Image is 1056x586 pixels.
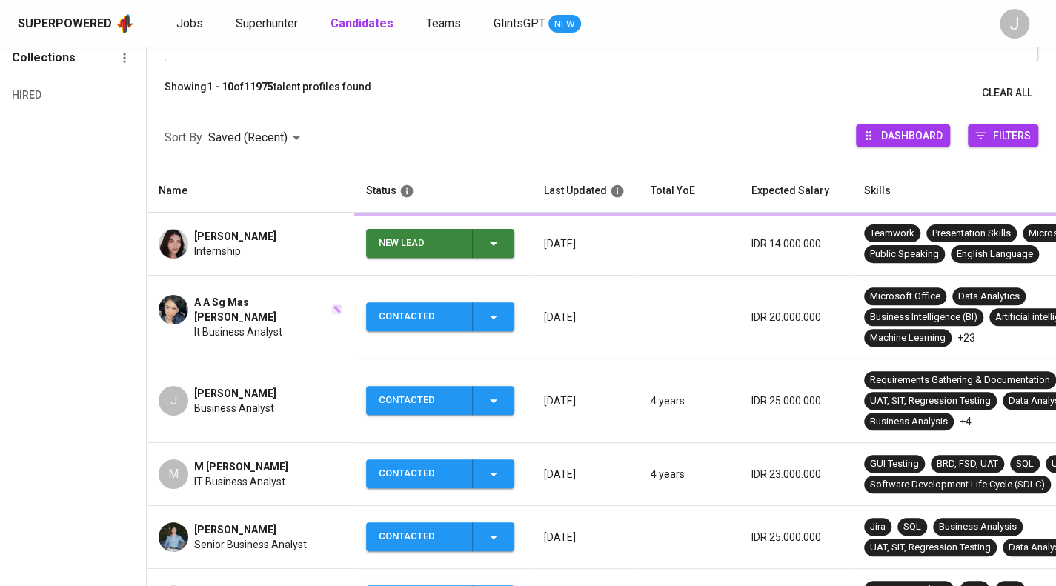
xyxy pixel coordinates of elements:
[379,229,460,258] div: New Lead
[18,16,112,33] div: Superpowered
[957,330,975,345] p: +23
[366,522,514,551] button: Contacted
[331,304,343,316] img: magic_wand.svg
[939,520,1017,534] div: Business Analysis
[870,373,1050,387] div: Requirements Gathering & Documentation
[194,537,307,552] span: Senior Business Analyst
[379,386,460,415] div: Contacted
[856,124,950,147] button: Dashboard
[870,478,1045,492] div: Software Development Life Cycle (SDLC)
[870,227,914,241] div: Teamwork
[194,401,274,416] span: Business Analyst
[194,244,241,259] span: Internship
[18,13,135,35] a: Superpoweredapp logo
[331,15,396,33] a: Candidates
[331,16,393,30] b: Candidates
[194,474,285,489] span: IT Business Analyst
[751,393,840,408] p: IDR 25.000.000
[1000,9,1029,39] div: J
[494,16,545,30] span: GlintsGPT
[544,393,627,408] p: [DATE]
[379,302,460,331] div: Contacted
[426,16,461,30] span: Teams
[651,467,728,482] p: 4 years
[379,459,460,488] div: Contacted
[379,522,460,551] div: Contacted
[159,295,188,324] img: d9a52bf8841ace1d6c70901756ed747f.jpg
[993,125,1031,145] span: Filters
[244,81,273,93] b: 11975
[968,124,1038,147] button: Filters
[870,541,991,555] div: UAT, SIT, Regression Testing
[957,247,1033,262] div: English Language
[194,522,276,537] span: [PERSON_NAME]
[366,229,514,258] button: New Lead
[751,236,840,251] p: IDR 14.000.000
[115,13,135,35] img: app logo
[903,520,921,534] div: SQL
[208,124,305,152] div: Saved (Recent)
[639,170,740,213] th: Total YoE
[544,236,627,251] p: [DATE]
[881,125,943,145] span: Dashboard
[366,459,514,488] button: Contacted
[494,15,581,33] a: GlintsGPT NEW
[870,415,948,429] div: Business Analysis
[982,84,1032,102] span: Clear All
[870,457,919,471] div: GUI Testing
[870,290,940,304] div: Microsoft Office
[147,170,354,213] th: Name
[751,530,840,545] p: IDR 25.000.000
[366,302,514,331] button: Contacted
[12,86,69,104] span: Hired
[870,310,977,324] div: Business Intelligence (BI)
[544,467,627,482] p: [DATE]
[194,295,329,324] span: A A Sg Mas [PERSON_NAME]
[159,522,188,552] img: b8dda08edc646cd46b07f1f25d365fb6.jpg
[208,129,288,147] p: Saved (Recent)
[870,331,946,345] div: Machine Learning
[12,47,76,68] h6: Collections
[548,17,581,32] span: NEW
[194,229,276,244] span: [PERSON_NAME]
[194,324,282,339] span: It Business Analyst
[960,414,972,429] p: +4
[366,386,514,415] button: Contacted
[544,310,627,324] p: [DATE]
[651,393,728,408] p: 4 years
[870,247,939,262] div: Public Speaking
[236,15,301,33] a: Superhunter
[751,467,840,482] p: IDR 23.000.000
[426,15,464,33] a: Teams
[159,229,188,259] img: 89bfdde55390208fa9b7097944aa06d2.jpg
[159,459,188,489] div: M
[751,310,840,324] p: IDR 20.000.000
[176,16,203,30] span: Jobs
[1016,457,1034,471] div: SQL
[740,170,852,213] th: Expected Salary
[937,457,998,471] div: BRD, FSD, UAT
[870,394,991,408] div: UAT, SIT, Regression Testing
[159,386,188,416] div: J
[176,15,206,33] a: Jobs
[958,290,1020,304] div: Data Analytics
[532,170,639,213] th: Last Updated
[194,459,288,474] span: M [PERSON_NAME]
[207,81,233,93] b: 1 - 10
[932,227,1011,241] div: Presentation Skills
[976,79,1038,107] button: Clear All
[354,170,532,213] th: Status
[870,520,886,534] div: Jira
[544,530,627,545] p: [DATE]
[165,79,371,107] p: Showing of talent profiles found
[194,386,276,401] span: [PERSON_NAME]
[236,16,298,30] span: Superhunter
[165,129,202,147] p: Sort By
